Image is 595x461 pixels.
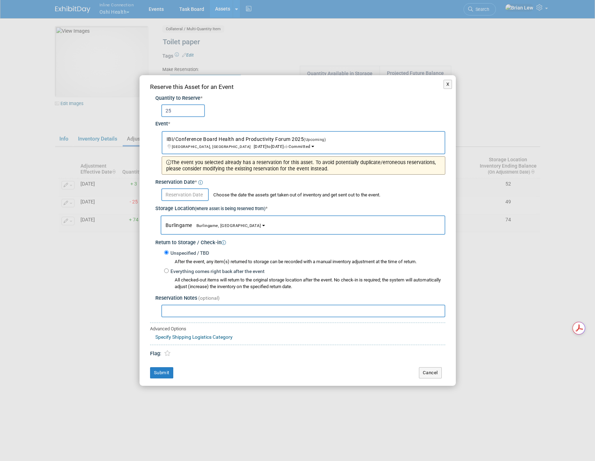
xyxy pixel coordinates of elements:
button: X [444,80,452,89]
small: (where asset is being reserved from) [195,206,265,211]
div: Quantity to Reserve [155,95,445,102]
button: Submit [150,367,173,378]
label: Everything comes right back after the event [169,268,265,275]
button: BurlingameBurlingame, [GEOGRAPHIC_DATA] [161,215,445,235]
span: Flag: [150,351,161,357]
span: (optional) [198,295,220,301]
div: The event you selected already has a reservation for this asset. To avoid potentially duplicate/e... [162,156,445,175]
span: Choose the date the assets get taken out of inventory and get sent out to the event. [210,192,380,197]
span: Reservation Notes [155,295,197,301]
span: IBI/Conference Board Health and Productivity Forum 2025 [167,136,330,149]
div: All checked-out items will return to the original storage location after the event. No check-in i... [175,277,445,290]
span: [DATE] [DATE] Committed [167,137,330,149]
span: (Upcoming) [304,137,326,142]
div: Storage Location [155,201,445,213]
input: Reservation Date [161,188,209,201]
span: Reserve this Asset for an Event [150,83,234,90]
a: Specify Shipping Logistics Category [155,334,233,340]
div: Return to Storage / Check-in [155,235,445,247]
span: Burlingame [166,222,261,228]
div: Advanced Options [150,326,445,332]
span: [GEOGRAPHIC_DATA], [GEOGRAPHIC_DATA] [172,144,254,149]
button: IBI/Conference Board Health and Productivity Forum 2025(Upcoming) [GEOGRAPHIC_DATA], [GEOGRAPHIC_... [162,131,445,154]
div: Event [155,117,445,128]
span: to [267,144,271,149]
button: Cancel [419,367,442,378]
div: After the event, any item(s) returned to storage can be recorded with a manual inventory adjustme... [164,257,445,265]
div: Reservation Date [155,175,445,186]
label: Unspecified / TBD [169,250,209,257]
span: Burlingame, [GEOGRAPHIC_DATA] [192,223,261,228]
